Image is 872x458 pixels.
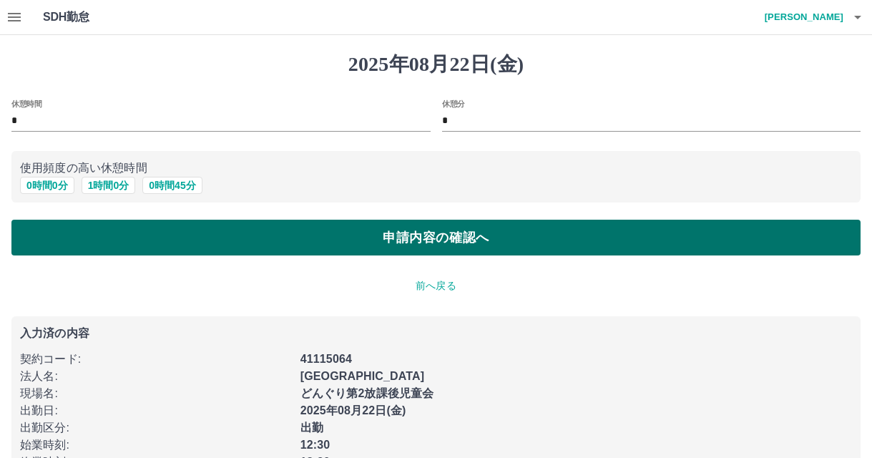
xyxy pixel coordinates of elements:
[300,370,425,382] b: [GEOGRAPHIC_DATA]
[20,351,292,368] p: 契約コード :
[11,220,861,255] button: 申請内容の確認へ
[11,98,41,109] label: 休憩時間
[142,177,202,194] button: 0時間45分
[20,368,292,385] p: 法人名 :
[300,404,406,416] b: 2025年08月22日(金)
[20,160,852,177] p: 使用頻度の高い休憩時間
[20,177,74,194] button: 0時間0分
[11,278,861,293] p: 前へ戻る
[20,385,292,402] p: 現場名 :
[11,52,861,77] h1: 2025年08月22日(金)
[82,177,136,194] button: 1時間0分
[20,419,292,437] p: 出勤区分 :
[442,98,465,109] label: 休憩分
[300,353,352,365] b: 41115064
[300,439,330,451] b: 12:30
[20,328,852,339] p: 入力済の内容
[300,422,323,434] b: 出勤
[20,402,292,419] p: 出勤日 :
[300,387,434,399] b: どんぐり第2放課後児童会
[20,437,292,454] p: 始業時刻 :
